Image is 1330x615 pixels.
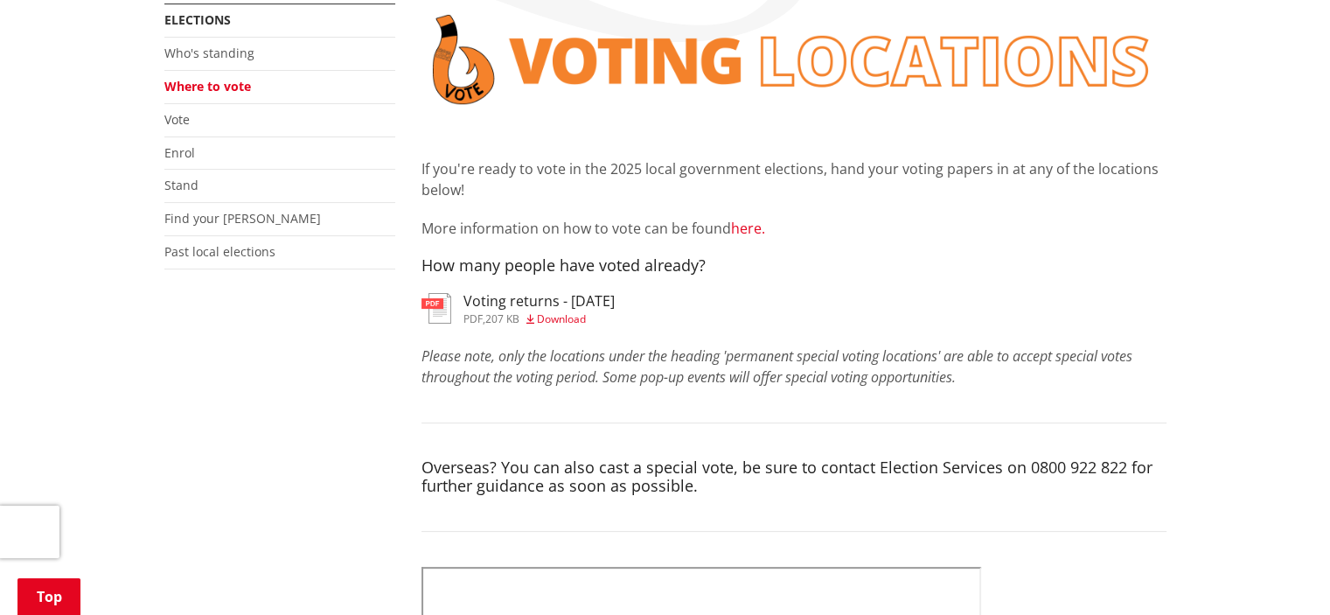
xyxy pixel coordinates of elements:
a: Where to vote [164,78,251,94]
h4: Overseas? You can also cast a special vote, be sure to contact Election Services on 0800 922 822 ... [421,458,1166,496]
a: Who's standing [164,45,254,61]
a: Elections [164,11,231,28]
a: Enrol [164,144,195,161]
p: More information on how to vote can be found [421,218,1166,239]
h4: How many people have voted already? [421,256,1166,276]
a: here. [731,219,765,238]
em: Please note, only the locations under the heading 'permanent special voting locations' are able t... [421,346,1132,387]
h3: Voting returns - [DATE] [463,293,615,310]
span: 207 KB [485,311,519,326]
p: If you're ready to vote in the 2025 local government elections, hand your voting papers in at any... [421,158,1166,200]
span: Download [537,311,586,326]
span: pdf [463,311,483,326]
img: document-pdf.svg [421,293,451,324]
a: Vote [164,111,190,128]
a: Stand [164,177,198,193]
a: Voting returns - [DATE] pdf,207 KB Download [421,293,615,325]
a: Find your [PERSON_NAME] [164,210,321,227]
div: , [463,314,615,325]
a: Past local elections [164,243,275,260]
a: Top [17,578,80,615]
img: voting locations banner [421,3,1166,115]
